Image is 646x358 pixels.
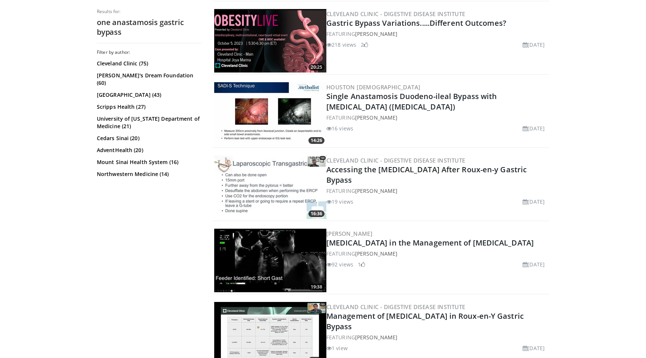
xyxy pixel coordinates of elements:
a: Cleveland Clinic - Digestive Disease Institute [326,157,465,164]
li: [DATE] [523,260,545,268]
a: Accessing the [MEDICAL_DATA] After Roux-en-y Gastric Bypass [326,164,527,185]
a: Single Anastamosis Duodeno-ileal Bypass with [MEDICAL_DATA] ([MEDICAL_DATA]) [326,91,497,112]
a: Houston [DEMOGRAPHIC_DATA] [326,83,420,91]
span: 19:38 [308,284,324,290]
img: 1a969963-546f-41ab-ab1b-d28dff0be457.300x170_q85_crop-smart_upscale.jpg [214,155,326,219]
div: FEATURING [326,250,548,257]
a: [PERSON_NAME]'s Dream Foundation (60) [97,72,200,87]
a: Cleveland Clinic (75) [97,60,200,67]
span: 20:25 [308,64,324,71]
a: AdventHealth (20) [97,146,200,154]
a: [PERSON_NAME] [326,230,372,237]
a: Cleveland Clinic - Digestive Disease Institute [326,10,465,18]
a: Management of [MEDICAL_DATA] in Roux-en-Y Gastric Bypass [326,311,524,331]
li: 16 views [326,124,353,132]
li: [DATE] [523,41,545,49]
a: University of [US_STATE] Department of Medicine (21) [97,115,200,130]
img: 3a0c0770-c30e-49bc-bd28-8a9dd4f6fb48.png.300x170_q85_crop-smart_upscale.png [214,9,326,72]
p: Results for: [97,9,202,15]
li: [DATE] [523,198,545,206]
a: Cleveland Clinic - Digestive Disease Institute [326,303,465,311]
a: Gastric Bypass Variations.....Different Outcomes? [326,18,506,28]
a: Scripps Health (27) [97,103,200,111]
img: 4b0f1a45-9a1d-4f8a-95f8-ef51b809e8d2.300x170_q85_crop-smart_upscale.jpg [214,229,326,292]
a: [PERSON_NAME] [355,187,397,194]
div: FEATURING [326,187,548,195]
a: Cedars Sinai (20) [97,135,200,142]
a: [PERSON_NAME] [355,334,397,341]
li: 2 [361,41,368,49]
li: 92 views [326,260,353,268]
div: FEATURING [326,30,548,38]
div: FEATURING [326,333,548,341]
li: [DATE] [523,124,545,132]
span: 16:36 [308,210,324,217]
a: Northwestern Medicine (14) [97,170,200,178]
a: 16:36 [214,155,326,219]
a: [GEOGRAPHIC_DATA] (43) [97,91,200,99]
div: FEATURING [326,114,548,121]
li: 19 views [326,198,353,206]
a: [PERSON_NAME] [355,114,397,121]
a: [PERSON_NAME] [355,30,397,37]
span: 14:26 [308,137,324,144]
a: 19:38 [214,229,326,292]
h3: Filter by author: [97,49,202,55]
a: 14:26 [214,82,326,146]
li: 218 views [326,41,356,49]
a: Mount Sinai Health System (16) [97,158,200,166]
li: 1 view [326,344,348,352]
a: [PERSON_NAME] [355,250,397,257]
a: 20:25 [214,9,326,72]
h2: one anastamosis gastric bypass [97,18,202,37]
li: [DATE] [523,344,545,352]
a: [MEDICAL_DATA] in the Management of [MEDICAL_DATA] [326,238,534,248]
li: 1 [358,260,365,268]
img: efc6e031-cb21-41e1-923f-e0bb74700b0d.300x170_q85_crop-smart_upscale.jpg [214,82,326,146]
